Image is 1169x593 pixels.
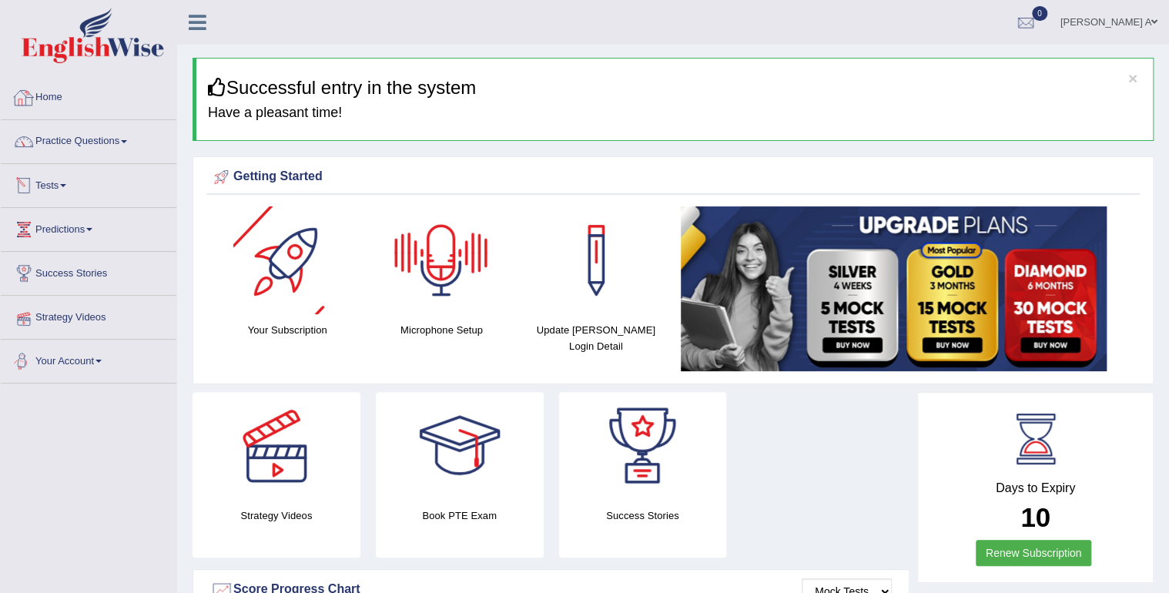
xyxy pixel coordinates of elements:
img: small5.jpg [681,206,1107,371]
h4: Have a pleasant time! [208,106,1141,121]
h4: Update [PERSON_NAME] Login Detail [527,322,665,354]
a: Your Account [1,340,176,378]
div: Getting Started [210,166,1136,189]
a: Renew Subscription [976,540,1092,566]
h4: Book PTE Exam [376,508,544,524]
span: 0 [1032,6,1047,21]
button: × [1128,70,1137,86]
a: Strategy Videos [1,296,176,334]
h4: Strategy Videos [193,508,360,524]
h4: Microphone Setup [372,322,511,338]
a: Success Stories [1,252,176,290]
a: Home [1,76,176,115]
h4: Success Stories [559,508,727,524]
h4: Days to Expiry [935,481,1136,495]
a: Practice Questions [1,120,176,159]
h4: Your Subscription [218,322,357,338]
b: 10 [1020,502,1050,532]
a: Predictions [1,208,176,246]
h3: Successful entry in the system [208,78,1141,98]
a: Tests [1,164,176,203]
